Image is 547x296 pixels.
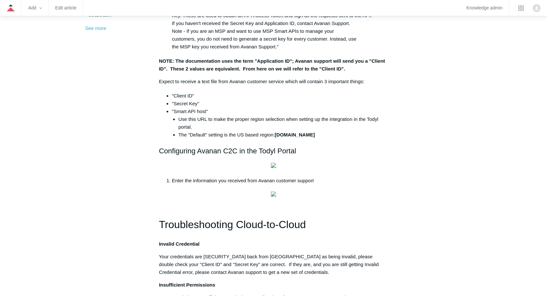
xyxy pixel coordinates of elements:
[159,241,199,247] strong: Invalid Credential
[172,4,388,51] li: "Avanan provides authentication and authorization sequence using Client ID and a Secret Key. Thes...
[466,6,502,10] a: Knowledge admin
[172,108,388,139] li: "Smart API host"
[172,177,388,185] li: Enter the information you received from Avanan customer support
[271,191,276,197] img: 40641388769427
[178,131,388,139] li: The "Default" setting is the US based region:
[271,163,276,168] img: 40641343847955
[85,25,106,31] a: See more
[55,6,76,10] a: Edit article
[172,92,388,100] li: "Client ID"
[159,253,388,276] p: Your credentials are [SECURITY_DATA] back from [GEOGRAPHIC_DATA] as being invalid, please double ...
[533,4,541,12] zd-hc-trigger: Click your profile icon to open the profile menu
[159,145,388,157] h2: Configuring Avanan C2C in the Todyl Portal
[159,216,388,233] h1: Troubleshooting Cloud-to-Cloud
[159,58,385,71] strong: NOTE: The documentation uses the term "Application ID"; Avanan support will send you a "Client ID...
[159,282,215,288] strong: Insufficient Permissions
[172,100,388,108] li: "Secret Key"
[178,115,388,131] li: Use this URL to make the proper region selection when setting up the integration in the Todyl por...
[28,6,42,10] zd-hc-trigger: Add
[275,132,315,137] strong: [DOMAIN_NAME]
[533,4,541,12] img: user avatar
[159,78,388,85] p: Expect to receive a text file from Avanan customer service which will contain 3 important things:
